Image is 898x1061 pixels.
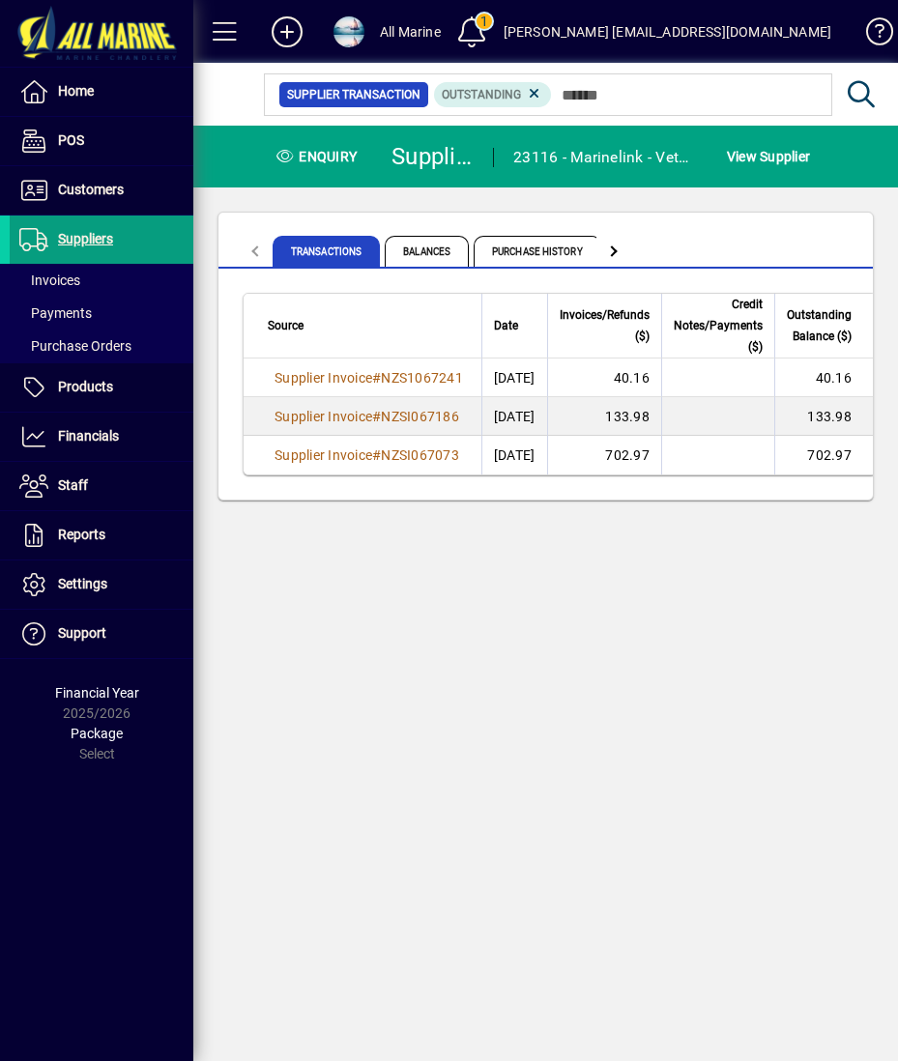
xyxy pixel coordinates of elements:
[10,363,193,412] a: Products
[275,409,372,424] span: Supplier Invoice
[474,236,601,267] span: Purchase History
[19,272,80,288] span: Invoices
[58,576,107,591] span: Settings
[268,367,470,388] a: Supplier Invoice#NZS1067241
[10,297,193,330] a: Payments
[268,444,466,466] a: Supplier Invoice#NZSI067073
[58,379,113,394] span: Products
[10,68,193,116] a: Home
[727,141,810,172] span: View Supplier
[722,139,815,174] button: View Supplier
[58,527,105,542] span: Reports
[372,447,381,463] span: #
[287,85,420,104] span: Supplier Transaction
[318,14,380,49] button: Profile
[504,16,831,47] div: [PERSON_NAME] [EMAIL_ADDRESS][DOMAIN_NAME]
[10,462,193,510] a: Staff
[58,132,84,148] span: POS
[774,397,876,436] td: 133.98
[10,413,193,461] a: Financials
[58,83,94,99] span: Home
[10,264,193,297] a: Invoices
[58,477,88,493] span: Staff
[372,370,381,386] span: #
[774,436,876,474] td: 702.97
[560,304,650,347] span: Invoices/Refunds ($)
[494,315,536,336] div: Date
[19,305,92,321] span: Payments
[674,294,763,358] span: Credit Notes/Payments ($)
[58,428,119,444] span: Financials
[481,436,547,474] td: [DATE]
[381,370,463,386] span: NZS1067241
[58,231,113,246] span: Suppliers
[851,4,889,67] a: Knowledge Base
[58,625,106,641] span: Support
[380,16,441,47] div: All Marine
[10,166,193,215] a: Customers
[58,182,124,197] span: Customers
[275,447,372,463] span: Supplier Invoice
[494,315,518,336] span: Date
[547,358,661,397] td: 40.16
[547,436,661,474] td: 702.97
[71,726,123,741] span: Package
[268,315,304,336] span: Source
[481,358,547,397] td: [DATE]
[10,610,193,658] a: Support
[10,117,193,165] a: POS
[10,560,193,609] a: Settings
[261,141,377,172] div: Enquiry
[442,88,521,101] span: Outstanding
[391,141,474,172] div: Supplier
[385,236,469,267] span: Balances
[434,82,551,107] mat-chip: Outstanding Status: Outstanding
[787,304,852,347] span: Outstanding Balance ($)
[10,330,193,362] a: Purchase Orders
[381,409,459,424] span: NZSI067186
[268,406,466,427] a: Supplier Invoice#NZSI067186
[55,685,139,701] span: Financial Year
[774,358,876,397] td: 40.16
[372,409,381,424] span: #
[513,142,692,173] div: 23116 - Marinelink - Vetus [PERSON_NAME] APAC Ltd
[19,338,131,354] span: Purchase Orders
[10,511,193,559] a: Reports
[273,236,380,267] span: Transactions
[275,370,372,386] span: Supplier Invoice
[481,397,547,436] td: [DATE]
[381,447,459,463] span: NZSI067073
[547,397,661,436] td: 133.98
[256,14,318,49] button: Add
